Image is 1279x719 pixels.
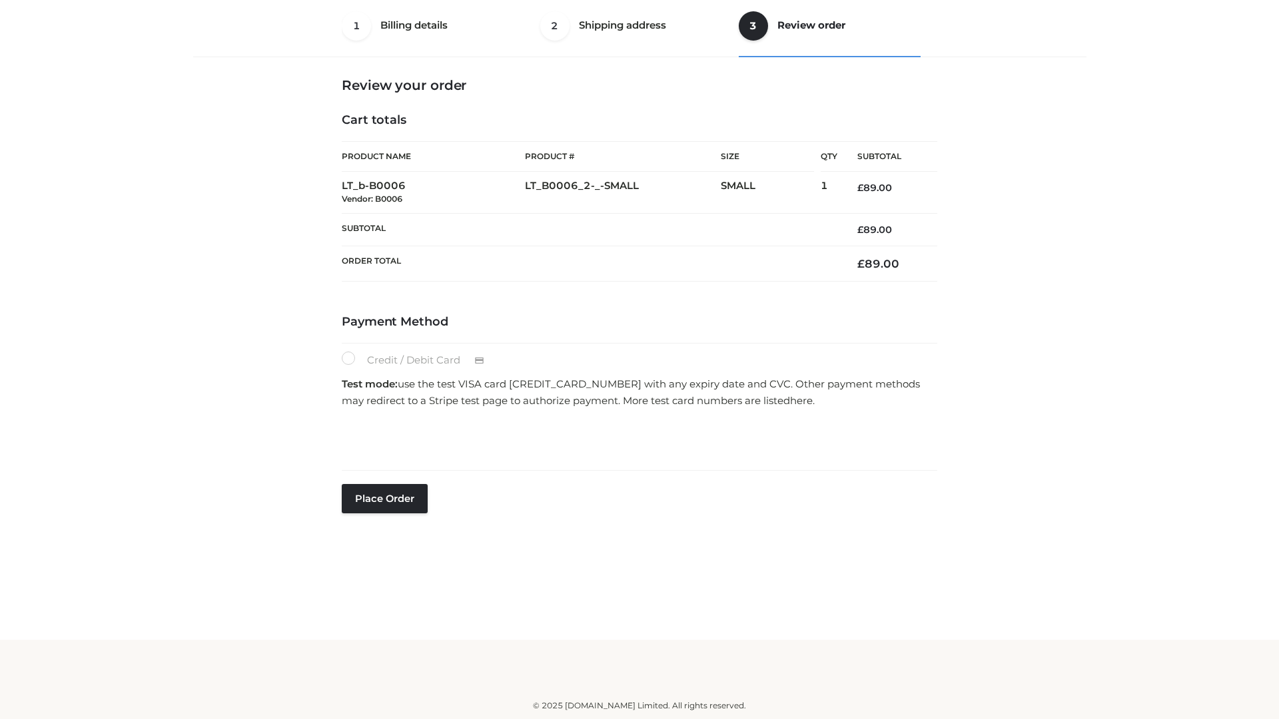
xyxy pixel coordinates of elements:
td: 1 [821,172,837,214]
h3: Review your order [342,77,937,93]
strong: Test mode: [342,377,398,390]
span: £ [857,224,863,236]
div: © 2025 [DOMAIN_NAME] Limited. All rights reserved. [198,699,1081,712]
iframe: Secure payment input frame [339,413,935,462]
th: Subtotal [342,213,837,246]
th: Product # [525,141,721,172]
button: Place order [342,484,428,513]
bdi: 89.00 [857,257,899,270]
th: Subtotal [837,142,937,172]
small: Vendor: B0006 [342,194,402,204]
td: LT_B0006_2-_-SMALL [525,172,721,214]
th: Size [721,142,814,172]
th: Product Name [342,141,525,172]
span: £ [857,182,863,194]
p: use the test VISA card [CREDIT_CARD_NUMBER] with any expiry date and CVC. Other payment methods m... [342,375,937,409]
bdi: 89.00 [857,224,892,236]
a: here [790,394,813,407]
h4: Payment Method [342,315,937,330]
th: Qty [821,141,837,172]
label: Credit / Debit Card [342,352,498,369]
td: SMALL [721,172,821,214]
td: LT_b-B0006 [342,172,525,214]
h4: Cart totals [342,113,937,128]
bdi: 89.00 [857,182,892,194]
th: Order Total [342,246,837,282]
span: £ [857,257,865,270]
img: Credit / Debit Card [467,353,492,369]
